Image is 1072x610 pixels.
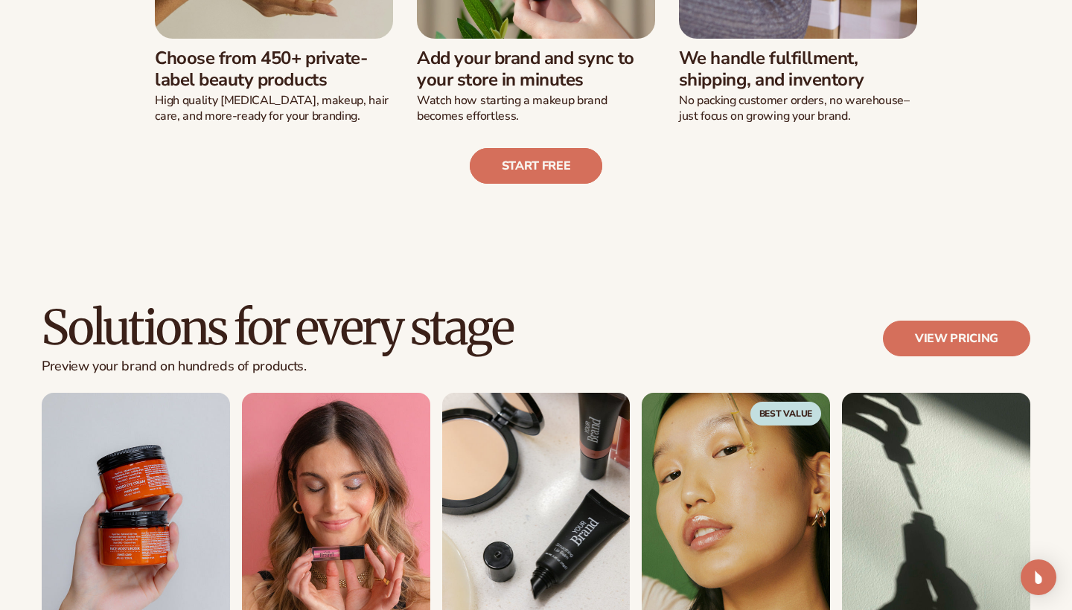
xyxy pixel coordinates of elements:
a: Start free [470,148,603,184]
span: Best Value [750,402,822,426]
div: Open Intercom Messenger [1021,559,1056,595]
a: View pricing [883,321,1030,356]
p: Preview your brand on hundreds of products. [42,359,513,375]
h2: Solutions for every stage [42,303,513,353]
h3: Add your brand and sync to your store in minutes [417,48,655,91]
h3: We handle fulfillment, shipping, and inventory [679,48,917,91]
p: No packing customer orders, no warehouse–just focus on growing your brand. [679,93,917,124]
p: High quality [MEDICAL_DATA], makeup, hair care, and more-ready for your branding. [155,93,393,124]
p: Watch how starting a makeup brand becomes effortless. [417,93,655,124]
h3: Choose from 450+ private-label beauty products [155,48,393,91]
